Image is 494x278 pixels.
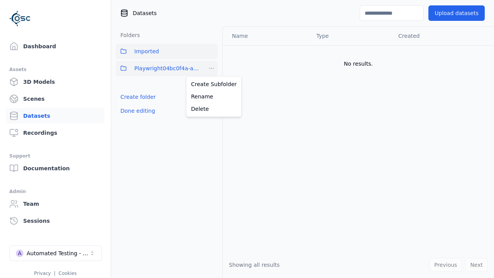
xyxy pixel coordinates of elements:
a: Rename [188,90,240,103]
a: Create Subfolder [188,78,240,90]
a: Delete [188,103,240,115]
